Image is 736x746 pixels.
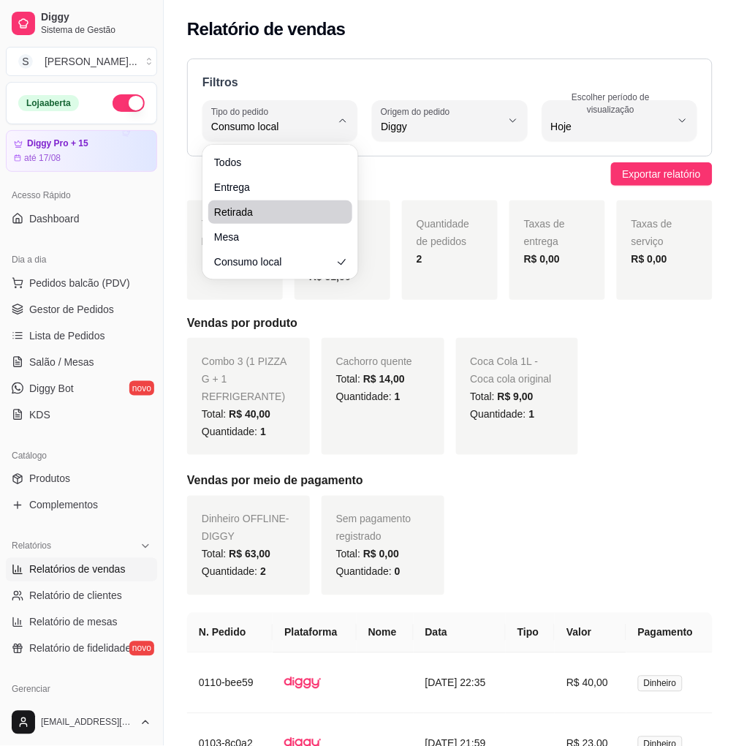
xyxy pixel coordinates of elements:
span: Hoje [551,119,671,134]
strong: R$ 0,00 [631,253,667,265]
span: 0 [395,566,401,578]
span: Exportar relatório [623,166,701,182]
span: Gestor de Pedidos [29,302,114,317]
span: Taxas de entrega [524,218,565,247]
th: Pagamento [626,613,713,653]
span: Relatórios [12,540,51,552]
span: Entrega [214,180,332,195]
span: Quantidade: [336,566,401,578]
label: Escolher período de visualização [551,91,675,116]
span: Relatórios de vendas [29,562,126,577]
div: Gerenciar [6,678,157,701]
span: Dinheiro [638,676,683,692]
span: Total: [336,373,405,385]
span: Complementos [29,498,98,513]
article: Diggy Pro + 15 [27,138,88,149]
span: R$ 0,00 [363,549,399,560]
span: [EMAIL_ADDRESS][DOMAIN_NAME] [41,717,134,728]
span: Combo 3 (1 PIZZA G + 1 REFRIGERANTE) [202,355,287,402]
span: 1 [260,426,266,437]
label: Origem do pedido [381,105,455,118]
span: Quantidade: [336,391,401,402]
span: Quantidade de pedidos [417,218,469,247]
span: Total: [471,391,534,402]
span: S [18,54,33,69]
span: Total vendido [202,218,262,230]
span: R$ 9,00 [498,391,534,402]
span: Diggy [381,119,501,134]
div: Dia a dia [6,248,157,271]
span: Cachorro quente [336,355,412,367]
th: Valor [555,613,626,653]
span: 1 [395,391,401,402]
span: Quantidade: [202,566,266,578]
strong: R$ 63,00 [202,236,243,247]
span: Relatório de clientes [29,589,122,603]
span: Sistema de Gestão [41,24,151,36]
span: 2 [260,566,266,578]
span: Dashboard [29,211,80,226]
span: R$ 14,00 [363,373,405,385]
span: Salão / Mesas [29,355,94,369]
span: 1 [529,408,535,420]
span: R$ 63,00 [229,549,270,560]
td: R$ 40,00 [555,653,626,714]
h5: Vendas por meio de pagamento [187,472,713,490]
span: Consumo local [214,255,332,269]
span: Dinheiro OFFLINE - DIGGY [202,513,289,543]
article: até 17/08 [24,152,61,164]
th: Data [414,613,506,653]
span: Total: [336,549,399,560]
span: Pedidos balcão (PDV) [29,276,130,290]
strong: 2 [417,253,422,265]
span: Relatório de mesas [29,615,118,630]
th: Plataforma [273,613,357,653]
span: Quantidade: [202,426,266,437]
span: Taxas de serviço [631,218,672,247]
h5: Vendas por produto [187,314,713,332]
span: KDS [29,407,50,422]
span: Lista de Pedidos [29,328,105,343]
p: Filtros [202,74,697,91]
th: N. Pedido [187,613,273,653]
td: 0110-bee59 [187,653,273,714]
span: Retirada [214,205,332,219]
span: Todos [214,155,332,170]
h2: Relatório de vendas [187,18,346,41]
span: Total: [202,549,270,560]
label: Tipo do pedido [211,105,273,118]
button: Alterar Status [113,94,145,112]
button: Select a team [6,47,157,76]
div: Acesso Rápido [6,184,157,207]
span: Total: [202,408,270,420]
div: Catálogo [6,444,157,467]
span: Diggy Bot [29,381,74,396]
th: Nome [357,613,414,653]
span: Coca Cola 1L - Coca cola original [471,355,552,385]
td: [DATE] 22:35 [414,653,506,714]
span: Produtos [29,472,70,486]
img: diggy [284,665,321,701]
span: Diggy [41,11,151,24]
span: R$ 40,00 [229,408,270,420]
span: Quantidade: [471,408,535,420]
span: Sem pagamento registrado [336,513,411,543]
div: [PERSON_NAME] ... [45,54,137,69]
strong: R$ 0,00 [524,253,560,265]
th: Tipo [506,613,555,653]
span: Mesa [214,230,332,244]
span: Consumo local [211,119,331,134]
span: Relatório de fidelidade [29,641,131,656]
div: Loja aberta [18,95,79,111]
